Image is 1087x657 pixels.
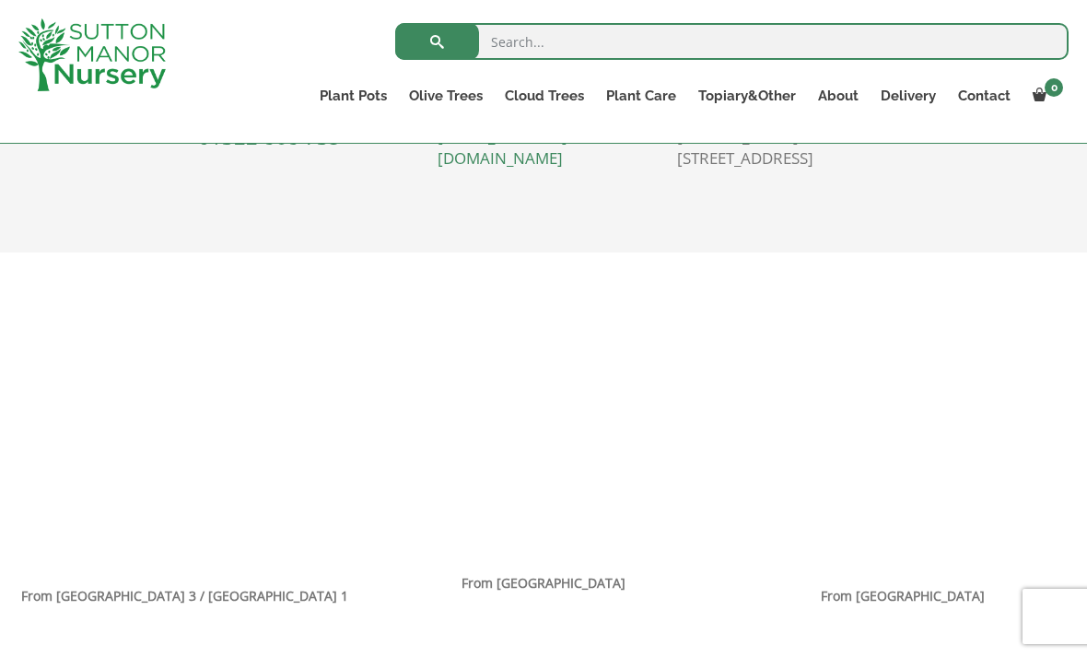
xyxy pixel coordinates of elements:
strong: From [GEOGRAPHIC_DATA] [821,587,985,604]
a: Delivery [870,83,947,109]
a: [EMAIL_ADDRESS][DOMAIN_NAME] [438,125,567,169]
strong: From [GEOGRAPHIC_DATA] 3 / [GEOGRAPHIC_DATA] 1 [21,587,348,604]
a: Contact [947,83,1022,109]
a: Plant Care [595,83,687,109]
a: Cloud Trees [494,83,595,109]
a: Olive Trees [398,83,494,109]
a: About [807,83,870,109]
a: Plant Pots [309,83,398,109]
input: Search... [395,23,1069,60]
span: 0 [1045,78,1063,97]
p: [PERSON_NAME][STREET_ADDRESS] [677,125,889,170]
a: Topiary&Other [687,83,807,109]
strong: From [GEOGRAPHIC_DATA] [462,574,625,592]
a: 0 [1022,83,1069,109]
img: logo [18,18,166,91]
